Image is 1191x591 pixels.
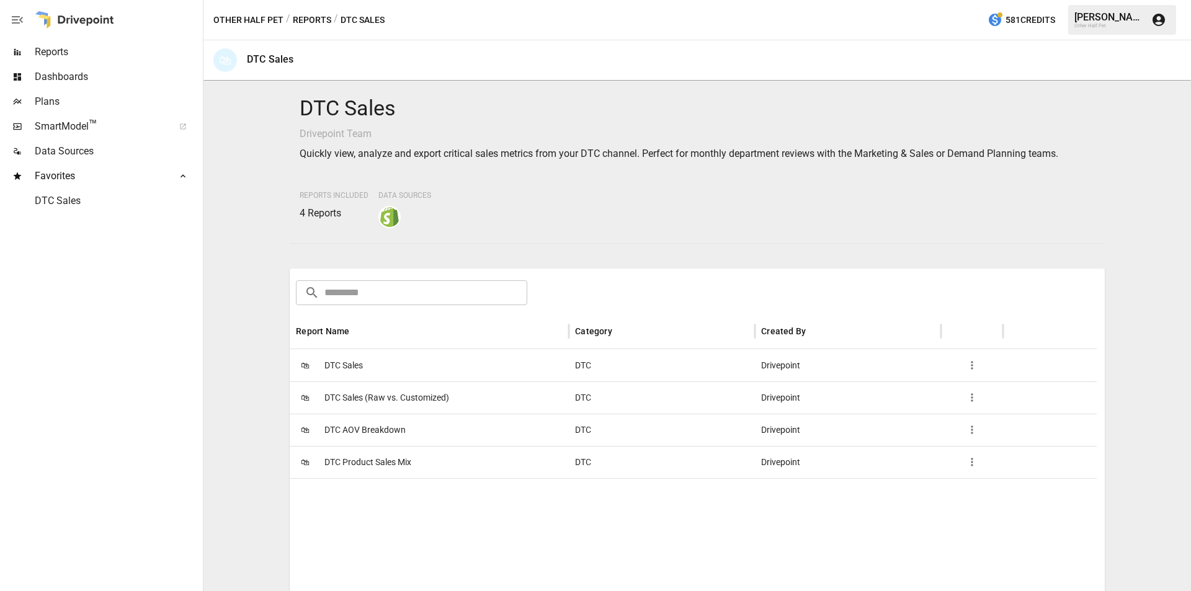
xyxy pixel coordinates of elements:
span: Reports Included [300,191,368,200]
p: Quickly view, analyze and export critical sales metrics from your DTC channel. Perfect for monthl... [300,146,1094,161]
span: ™ [89,117,97,133]
span: 581 Credits [1006,12,1055,28]
span: Plans [35,94,200,109]
span: 🛍 [296,356,314,375]
button: Sort [350,322,368,340]
img: shopify [380,207,399,227]
span: Data Sources [378,191,431,200]
span: DTC Product Sales Mix [324,447,411,478]
span: Data Sources [35,144,200,159]
span: 🛍 [296,420,314,439]
div: Drivepoint [755,414,941,446]
div: [PERSON_NAME] [1074,11,1144,23]
div: Category [575,326,612,336]
div: Other Half Pet [1074,23,1144,29]
button: Other Half Pet [213,12,283,28]
div: Report Name [296,326,349,336]
button: Sort [807,322,824,340]
div: Drivepoint [755,381,941,414]
span: Reports [35,45,200,60]
div: DTC [569,446,755,478]
div: / [286,12,290,28]
button: 581Credits [983,9,1060,32]
span: Favorites [35,169,166,184]
span: DTC Sales [35,193,200,208]
div: / [334,12,338,28]
p: Drivepoint Team [300,127,1094,141]
div: DTC Sales [247,53,293,65]
div: 🛍 [213,48,237,72]
button: Sort [613,322,631,340]
span: 🛍 [296,388,314,407]
div: DTC [569,381,755,414]
span: DTC AOV Breakdown [324,414,406,446]
div: Drivepoint [755,446,941,478]
span: DTC Sales [324,350,363,381]
div: Created By [761,326,806,336]
div: DTC [569,414,755,446]
div: DTC [569,349,755,381]
span: Dashboards [35,69,200,84]
h4: DTC Sales [300,96,1094,122]
span: 🛍 [296,453,314,471]
div: Drivepoint [755,349,941,381]
span: DTC Sales (Raw vs. Customized) [324,382,449,414]
span: SmartModel [35,119,166,134]
p: 4 Reports [300,206,368,221]
button: Reports [293,12,331,28]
